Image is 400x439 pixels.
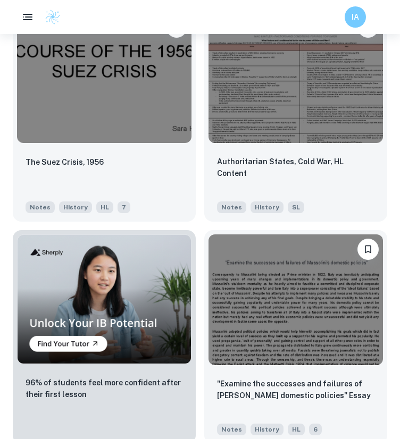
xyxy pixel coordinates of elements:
span: 7 [118,201,130,213]
button: IA [345,6,366,28]
p: "Examine the successes and failures of Mussolini's domestic policies" Essay [217,378,374,401]
img: History Notes example thumbnail: Authoritarian States, Cold War, HL Conte [209,12,383,143]
span: Notes [217,424,246,435]
img: Thumbnail [17,234,191,364]
h6: IA [349,11,362,23]
span: Notes [26,201,55,213]
p: 96% of students feel more confident after their first lesson [26,377,183,400]
span: 6 [309,424,322,435]
p: The Suez Crisis, 1956 [26,156,104,168]
span: History [251,424,284,435]
span: Notes [217,201,246,213]
span: SL [288,201,304,213]
span: HL [288,424,305,435]
img: Clastify logo [45,9,61,25]
span: HL [96,201,113,213]
span: History [59,201,92,213]
span: History [251,201,284,213]
p: Authoritarian States, Cold War, HL Content [217,156,374,179]
a: Clastify logo [38,9,61,25]
a: BookmarkAuthoritarian States, Cold War, HL ContentNotesHistorySL [204,8,387,222]
button: Bookmark [357,239,379,260]
img: History Notes example thumbnail: The Suez Crisis, 1956 [17,12,191,143]
img: History Notes example thumbnail: "Examine the successes and failures of [209,234,383,365]
a: BookmarkThe Suez Crisis, 1956NotesHistoryHL7 [13,8,196,222]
